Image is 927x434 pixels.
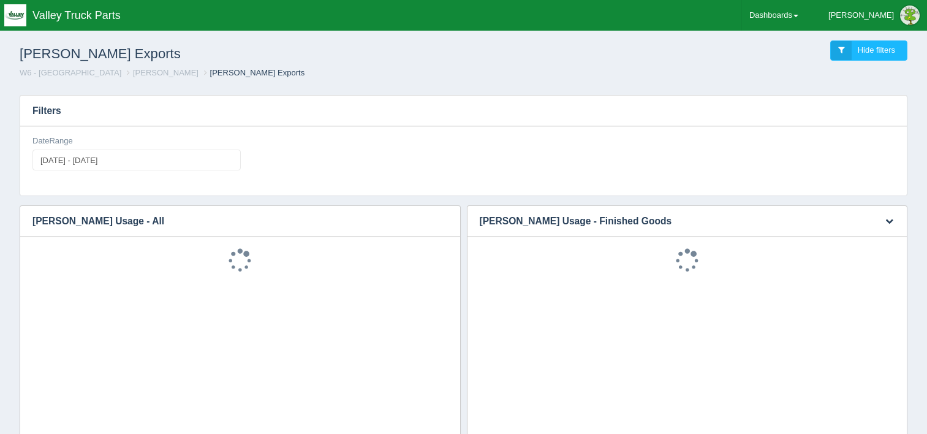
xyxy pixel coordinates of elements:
h3: Filters [20,96,907,126]
a: W6 - [GEOGRAPHIC_DATA] [20,68,121,77]
img: q1blfpkbivjhsugxdrfq.png [4,4,26,26]
span: Valley Truck Parts [32,9,121,21]
label: DateRange [32,135,73,147]
h1: [PERSON_NAME] Exports [20,40,464,67]
div: [PERSON_NAME] [828,3,894,28]
a: Hide filters [830,40,907,61]
h3: [PERSON_NAME] Usage - All [20,206,442,237]
span: Hide filters [858,45,895,55]
h3: [PERSON_NAME] Usage - Finished Goods [467,206,870,237]
img: Profile Picture [900,6,920,25]
a: [PERSON_NAME] [133,68,199,77]
li: [PERSON_NAME] Exports [201,67,305,79]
